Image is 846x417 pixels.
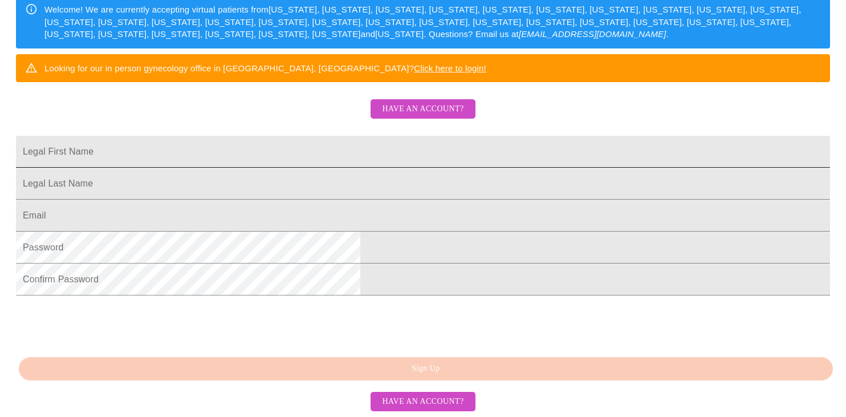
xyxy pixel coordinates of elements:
div: Looking for our in person gynecology office in [GEOGRAPHIC_DATA], [GEOGRAPHIC_DATA]? [44,58,486,79]
a: Have an account? [368,112,478,122]
em: [EMAIL_ADDRESS][DOMAIN_NAME] [519,29,666,39]
a: Have an account? [368,396,478,406]
iframe: reCAPTCHA [16,301,189,346]
button: Have an account? [371,99,475,119]
button: Have an account? [371,392,475,412]
a: Click here to login! [414,63,486,73]
span: Have an account? [382,395,463,409]
span: Have an account? [382,102,463,116]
